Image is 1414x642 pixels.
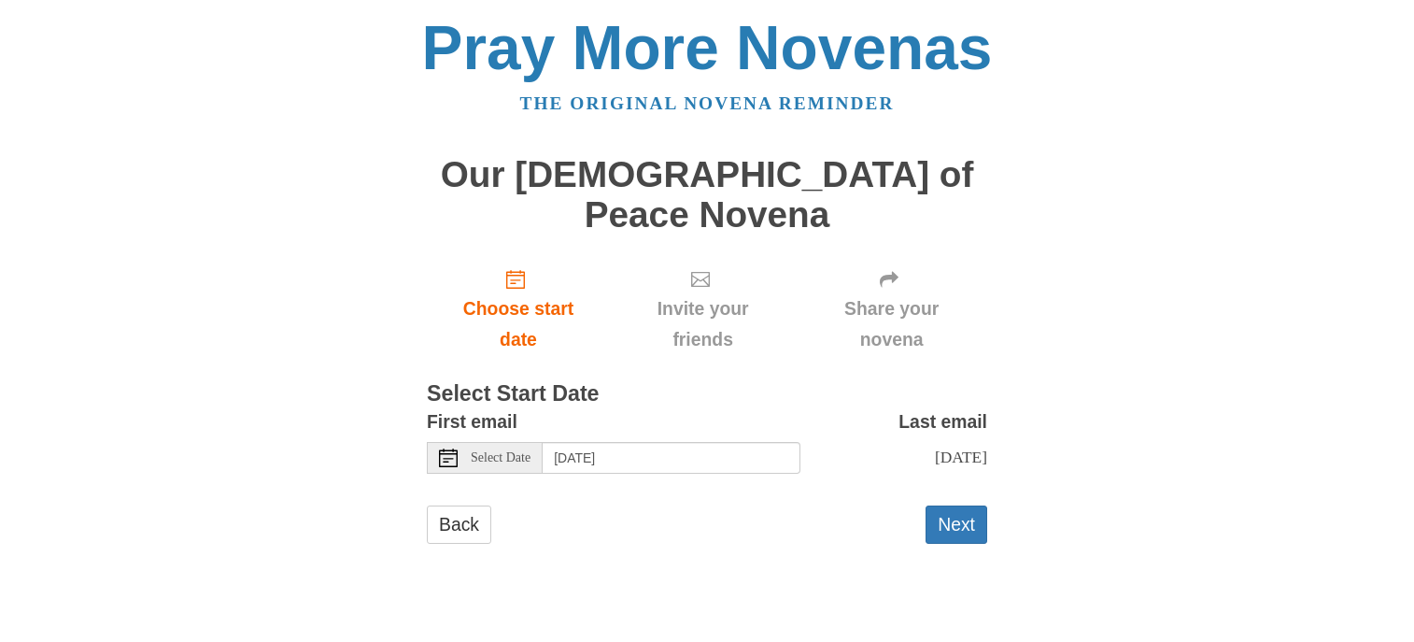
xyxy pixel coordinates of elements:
[422,13,993,82] a: Pray More Novenas
[520,93,895,113] a: The original novena reminder
[926,506,987,544] button: Next
[445,293,591,355] span: Choose start date
[427,155,987,235] h1: Our [DEMOGRAPHIC_DATA] of Peace Novena
[471,451,530,464] span: Select Date
[427,253,610,364] a: Choose start date
[898,407,987,437] label: Last email
[427,506,491,544] a: Back
[610,253,796,364] div: Click "Next" to confirm your start date first.
[427,382,987,407] h3: Select Start Date
[796,253,987,364] div: Click "Next" to confirm your start date first.
[814,293,969,355] span: Share your novena
[935,448,987,466] span: [DATE]
[629,293,777,355] span: Invite your friends
[427,407,517,437] label: First email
